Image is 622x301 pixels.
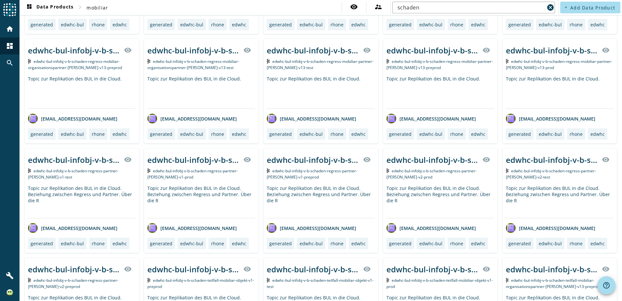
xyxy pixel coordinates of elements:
[267,278,373,289] span: Kafka Topic: edwhc-bul-infobj-v-b-schaden-teilfall-mobiliar-objekt-v1-test
[6,59,14,67] mat-icon: search
[147,168,238,180] span: Kafka Topic: edwhc-bul-infobj-v-b-schaden-regress-partner-rolle-v1-prod
[28,278,118,289] span: Kafka Topic: edwhc-bul-infobj-v-b-schaden-regress-partner-rolle-v2-preprod
[386,76,494,108] div: Topic zur Replikation des BUL in die Cloud.
[560,2,620,13] button: Add Data Product
[350,3,358,11] mat-icon: visibility
[84,2,111,13] button: mobiliar
[147,278,254,289] span: Kafka Topic: edwhc-bul-infobj-v-b-schaden-teilfall-mobiliar-objekt-v1-preprod
[590,131,605,137] div: edwhc
[506,223,595,233] div: [EMAIL_ADDRESS][DOMAIN_NAME]
[363,156,371,164] mat-icon: visibility
[267,76,374,108] div: Topic zur Replikation des BUL in die Cloud.
[386,278,493,289] span: Kafka Topic: edwhc-bul-infobj-v-b-schaden-teilfall-mobiliar-objekt-v1-prod
[331,240,344,247] div: rhone
[267,59,373,70] span: Kafka Topic: edwhc-bul-infobj-v-b-schaden-regress-mobiliar-partner-rolle-v13-test
[243,265,251,273] mat-icon: visibility
[124,46,132,54] mat-icon: visibility
[389,21,412,28] div: generated
[450,21,463,28] div: rhone
[267,264,359,275] div: edwhc-bul-infobj-v-b-schaden-teilfall-mobiliar-objekt-v1-_stage_
[564,6,568,9] mat-icon: add
[471,131,485,137] div: edwhc
[351,240,366,247] div: edwhc
[267,59,270,64] img: Kafka Topic: edwhc-bul-infobj-v-b-schaden-regress-mobiliar-partner-rolle-v13-test
[389,240,412,247] div: generated
[506,45,598,56] div: edwhc-bul-infobj-v-b-schaden-regress-mobiliar-partner-[PERSON_NAME]-v13-_stage_
[23,2,76,13] button: Data Products
[602,156,610,164] mat-icon: visibility
[28,264,120,275] div: edwhc-bul-infobj-v-b-schaden-regress-partner-[PERSON_NAME]-v2-_stage_
[506,114,595,123] div: [EMAIL_ADDRESS][DOMAIN_NAME]
[300,131,323,137] div: edwhc-bul
[331,21,344,28] div: rhone
[506,223,516,233] img: avatar
[28,154,120,165] div: edwhc-bul-infobj-v-b-schaden-regress-partner-[PERSON_NAME]-v1-_stage_
[28,59,122,70] span: Kafka Topic: edwhc-bul-infobj-v-b-schaden-regress-mobiliar-organisationspartner-rolle-v13-preprod
[232,131,246,137] div: edwhc
[386,168,389,173] img: Kafka Topic: edwhc-bul-infobj-v-b-schaden-regress-partner-rolle-v2-prod
[28,114,117,123] div: [EMAIL_ADDRESS][DOMAIN_NAME]
[28,168,118,180] span: Kafka Topic: edwhc-bul-infobj-v-b-schaden-regress-partner-rolle-v1-test
[6,272,14,279] mat-icon: build
[386,264,479,275] div: edwhc-bul-infobj-v-b-schaden-teilfall-mobiliar-objekt-v1-_stage_
[28,76,136,108] div: Topic zur Replikation des BUL in die Cloud.
[506,185,614,218] div: Topic zur Replikation des BUL in die Cloud. Beziehung zwischen Regress und Partner. Über die R
[482,156,490,164] mat-icon: visibility
[351,21,366,28] div: edwhc
[539,21,562,28] div: edwhc-bul
[92,131,105,137] div: rhone
[386,114,396,123] img: avatar
[124,265,132,273] mat-icon: visibility
[6,25,14,33] mat-icon: home
[419,240,442,247] div: edwhc-bul
[386,154,479,165] div: edwhc-bul-infobj-v-b-schaden-regress-partner-[PERSON_NAME]-v2-_stage_
[386,45,479,56] div: edwhc-bul-infobj-v-b-schaden-regress-mobiliar-partner-[PERSON_NAME]-v13-_stage_
[180,240,203,247] div: edwhc-bul
[147,223,157,233] img: avatar
[87,5,108,11] span: mobiliar
[602,281,610,289] mat-icon: help_outline
[147,185,255,218] div: Topic zur Replikation des BUL in die Cloud. Beziehung zwischen Regress und Partner. Über die R
[232,21,246,28] div: edwhc
[92,21,105,28] div: rhone
[147,45,239,56] div: edwhc-bul-infobj-v-b-schaden-regress-mobiliar-organisationspartner-[PERSON_NAME]-v13-_stage_
[506,264,598,275] div: edwhc-bul-infobj-v-b-schaden-teilfall-mobiliar-organisationspartner-[PERSON_NAME]-v13-_stage_
[419,131,442,137] div: edwhc-bul
[590,21,605,28] div: edwhc
[482,265,490,273] mat-icon: visibility
[363,46,371,54] mat-icon: visibility
[3,3,16,16] img: spoud-logo.svg
[269,21,292,28] div: generated
[482,46,490,54] mat-icon: visibility
[267,278,270,282] img: Kafka Topic: edwhc-bul-infobj-v-b-schaden-teilfall-mobiliar-objekt-v1-test
[147,168,150,173] img: Kafka Topic: edwhc-bul-infobj-v-b-schaden-regress-partner-rolle-v1-prod
[546,3,555,12] button: Clear
[386,168,477,180] span: Kafka Topic: edwhc-bul-infobj-v-b-schaden-regress-partner-rolle-v2-prod
[386,223,476,233] div: [EMAIL_ADDRESS][DOMAIN_NAME]
[570,131,583,137] div: rhone
[506,168,596,180] span: Kafka Topic: edwhc-bul-infobj-v-b-schaden-regress-partner-rolle-v2-test
[31,131,53,137] div: generated
[147,114,157,123] img: avatar
[31,240,53,247] div: generated
[113,131,127,137] div: edwhc
[113,240,127,247] div: edwhc
[506,59,613,70] span: Kafka Topic: edwhc-bul-infobj-v-b-schaden-regress-mobiliar-partner-rolle-v13-prod
[506,59,509,64] img: Kafka Topic: edwhc-bul-infobj-v-b-schaden-regress-mobiliar-partner-rolle-v13-prod
[471,21,485,28] div: edwhc
[147,264,239,275] div: edwhc-bul-infobj-v-b-schaden-teilfall-mobiliar-objekt-v1-_stage_
[506,278,600,289] span: Kafka Topic: edwhc-bul-infobj-v-b-schaden-teilfall-mobiliar-organisationspartner-rolle-v13-preprod
[113,21,127,28] div: edwhc
[331,131,344,137] div: rhone
[211,21,224,28] div: rhone
[508,21,531,28] div: generated
[147,278,150,282] img: Kafka Topic: edwhc-bul-infobj-v-b-schaden-teilfall-mobiliar-objekt-v1-preprod
[232,240,246,247] div: edwhc
[147,154,239,165] div: edwhc-bul-infobj-v-b-schaden-regress-partner-[PERSON_NAME]-v1-_stage_
[547,4,554,11] mat-icon: cancel
[61,21,84,28] div: edwhc-bul
[180,21,203,28] div: edwhc-bul
[506,168,509,173] img: Kafka Topic: edwhc-bul-infobj-v-b-schaden-regress-partner-rolle-v2-test
[267,154,359,165] div: edwhc-bul-infobj-v-b-schaden-regress-partner-[PERSON_NAME]-v1-_stage_
[508,240,531,247] div: generated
